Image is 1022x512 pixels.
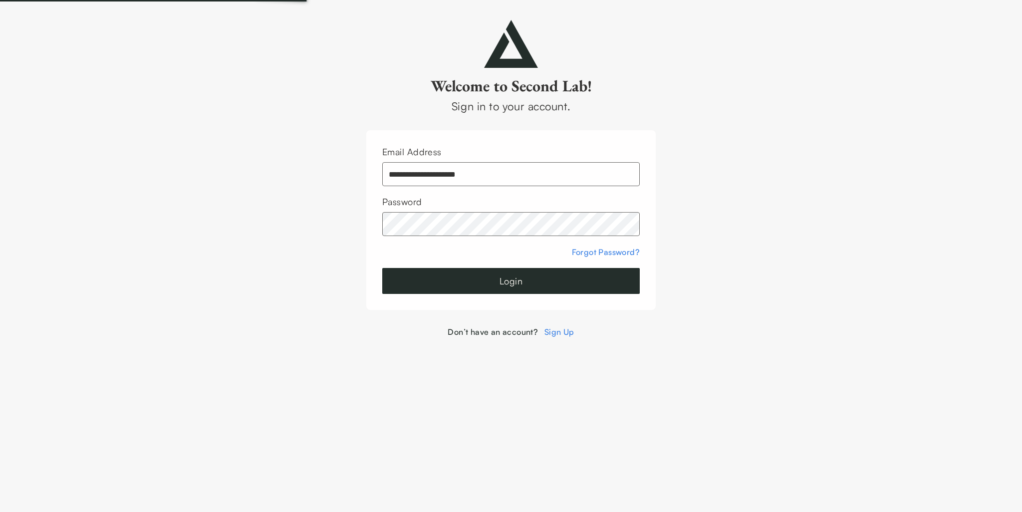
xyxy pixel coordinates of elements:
[366,76,656,96] h2: Welcome to Second Lab!
[382,146,442,157] label: Email Address
[544,327,574,337] a: Sign Up
[484,20,538,68] img: secondlab-logo
[366,98,656,114] div: Sign in to your account.
[382,196,422,207] label: Password
[572,247,640,257] a: Forgot Password?
[382,268,640,294] button: Login
[366,326,656,338] div: Don’t have an account?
